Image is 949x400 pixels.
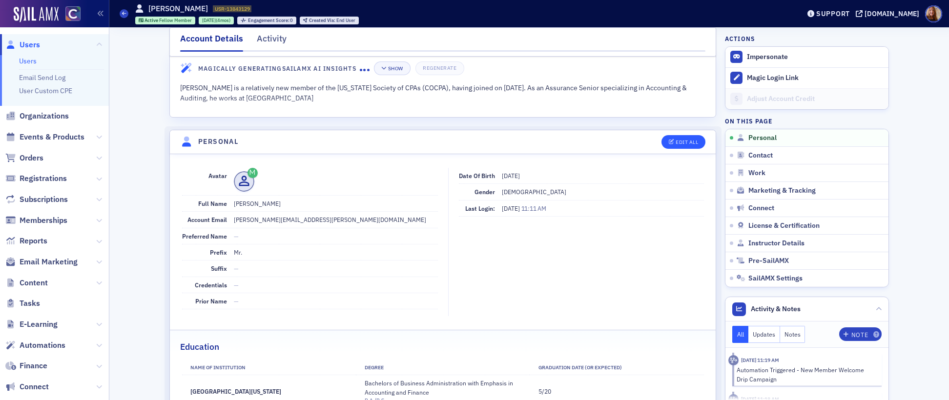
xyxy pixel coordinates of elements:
div: Edit All [676,140,698,145]
h4: Actions [725,34,755,43]
span: Credentials [195,281,227,289]
span: USR-13843129 [215,5,250,12]
div: 2025-05-15 00:00:00 [199,17,234,24]
span: Instructor Details [748,239,805,248]
div: Account Details [180,32,243,52]
button: All [732,326,749,343]
div: 0 [248,18,293,23]
a: Active Fellow Member [139,17,192,23]
div: Adjust Account Credit [747,95,884,103]
a: Registrations [5,173,67,184]
span: 11:11 AM [521,204,546,212]
div: Activity [257,32,287,50]
span: — [234,297,239,305]
span: Activity & Notes [751,304,801,314]
a: Adjust Account Credit [725,88,888,109]
dd: [PERSON_NAME] [234,196,438,211]
span: Active [144,17,159,23]
span: 5/20 [538,387,551,395]
button: [DOMAIN_NAME] [856,10,923,17]
span: Fellow Member [159,17,192,23]
span: Prior Name [195,297,227,305]
th: Degree [356,360,530,375]
span: Connect [20,381,49,392]
button: Notes [780,326,805,343]
span: License & Certification [748,221,820,230]
span: Subscriptions [20,194,68,205]
a: Events & Products [5,132,84,142]
button: Updates [748,326,780,343]
a: Content [5,278,48,288]
span: Suffix [211,264,227,272]
span: Work [748,169,765,178]
button: Show [374,61,411,75]
a: Orders [5,153,43,163]
a: User Custom CPE [19,86,72,95]
span: Marketing & Tracking [748,186,816,195]
a: Automations [5,340,65,351]
a: Tasks [5,298,40,309]
span: Registrations [20,173,67,184]
span: Full Name [198,200,227,207]
span: SailAMX Settings [748,274,803,283]
span: [DATE] [502,204,521,212]
span: Created Via : [309,17,336,23]
span: — [234,264,239,272]
a: E-Learning [5,319,58,330]
div: Support [816,9,850,18]
span: Email Marketing [20,257,78,267]
a: Subscriptions [5,194,68,205]
span: Contact [748,151,773,160]
span: — [234,232,239,240]
span: E-Learning [20,319,58,330]
div: Active: Active: Fellow Member [135,17,196,24]
span: Tasks [20,298,40,309]
img: SailAMX [14,7,59,22]
a: Connect [5,381,49,392]
span: Date of Birth [459,172,495,180]
h4: On this page [725,117,889,125]
span: Users [20,40,40,50]
span: Orders [20,153,43,163]
button: Regenerate [415,61,464,75]
a: View Homepage [59,6,81,23]
span: Preferred Name [182,232,227,240]
th: Name of Institution [182,360,356,375]
a: Users [5,40,40,50]
h1: [PERSON_NAME] [148,3,208,14]
div: Show [388,66,403,71]
span: [DATE] [502,172,520,180]
a: Memberships [5,215,67,226]
span: Last Login: [465,204,495,212]
span: Avatar [208,172,227,180]
dd: [DEMOGRAPHIC_DATA] [502,184,704,200]
span: Account Email [187,216,227,223]
span: Memberships [20,215,67,226]
span: [DATE] [202,17,216,23]
span: Organizations [20,111,69,121]
h2: Education [180,340,219,353]
a: Email Send Log [19,73,65,82]
span: Prefix [210,248,227,256]
span: — [234,281,239,289]
button: Impersonate [747,53,788,61]
span: Finance [20,360,47,371]
div: [DOMAIN_NAME] [865,9,919,18]
span: Automations [20,340,65,351]
div: End User [309,18,355,23]
span: Events & Products [20,132,84,142]
a: Finance [5,360,47,371]
div: Note [851,332,868,338]
div: Magic Login Link [747,74,884,82]
h4: Personal [198,137,238,147]
span: Engagement Score : [248,17,290,23]
dd: Mr. [234,244,438,260]
span: Connect [748,204,774,213]
a: Organizations [5,111,69,121]
div: (4mos) [202,17,230,23]
a: Email Marketing [5,257,78,267]
a: Users [19,57,37,65]
th: Graduation Date (Or Expected) [530,360,703,375]
span: Reports [20,236,47,246]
